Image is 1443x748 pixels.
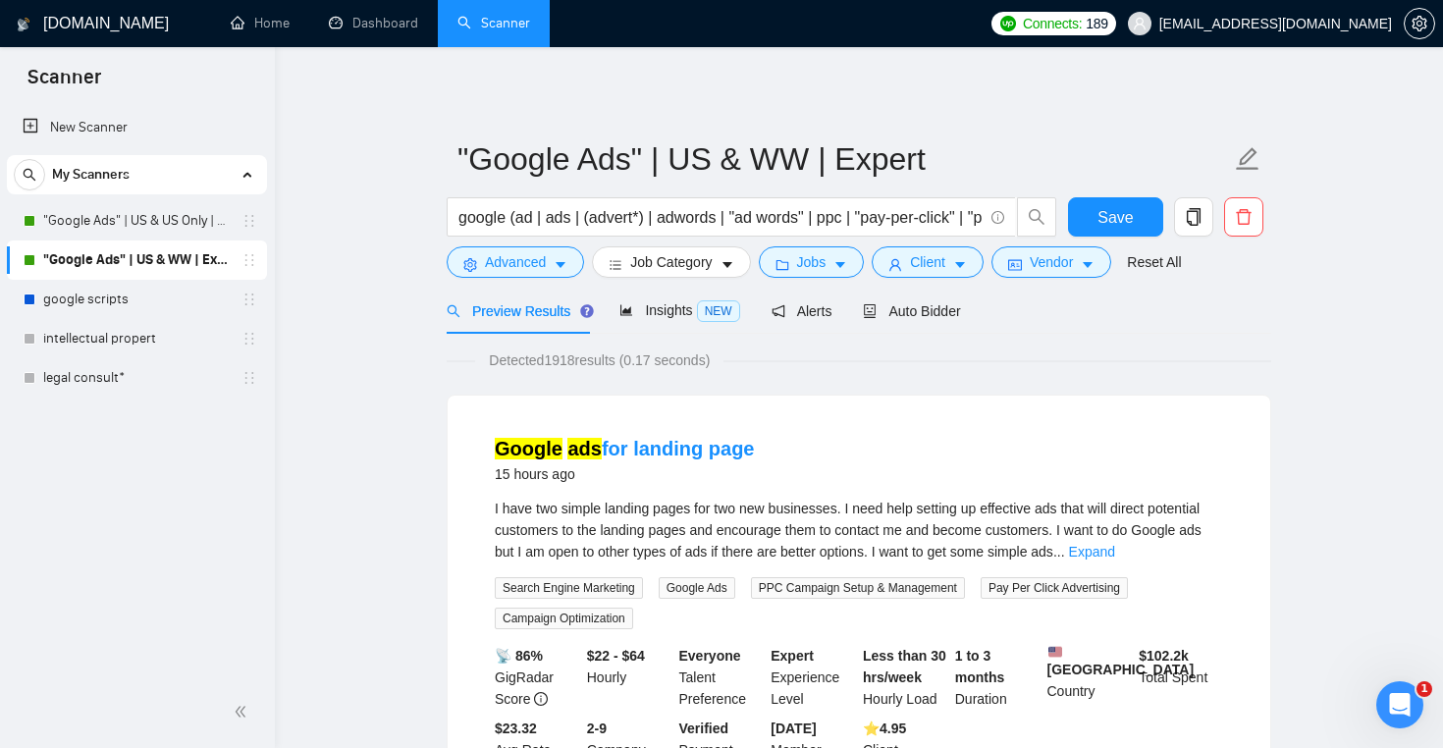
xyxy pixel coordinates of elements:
div: 15 hours ago [495,462,754,486]
span: search [447,304,460,318]
span: robot [863,304,877,318]
button: settingAdvancedcaret-down [447,246,584,278]
a: homeHome [231,15,290,31]
div: Tooltip anchor [578,302,596,320]
div: Hourly [583,645,675,710]
button: folderJobscaret-down [759,246,865,278]
li: New Scanner [7,108,267,147]
b: Verified [679,721,729,736]
a: Google adsfor landing page [495,438,754,459]
span: Advanced [485,251,546,273]
mark: Google [495,438,562,459]
span: idcard [1008,257,1022,272]
span: PPC Campaign Setup & Management [751,577,965,599]
iframe: Intercom live chat [1376,681,1423,728]
div: Country [1043,645,1136,710]
a: searchScanner [457,15,530,31]
span: Scanner [12,63,117,104]
span: I have two simple landing pages for two new businesses. I need help setting up effective ads that... [495,501,1202,560]
span: Alerts [772,303,832,319]
div: I have two simple landing pages for two new businesses. I need help setting up effective ads that... [495,498,1223,562]
span: holder [241,370,257,386]
span: holder [241,213,257,229]
span: caret-down [554,257,567,272]
div: Hourly Load [859,645,951,710]
button: Save [1068,197,1163,237]
a: google scripts [43,280,230,319]
span: Auto Bidder [863,303,960,319]
span: notification [772,304,785,318]
span: 1 [1416,681,1432,697]
span: area-chart [619,303,633,317]
div: Duration [951,645,1043,710]
b: Expert [771,648,814,664]
span: user [888,257,902,272]
span: NEW [697,300,740,322]
span: info-circle [991,211,1004,224]
b: 📡 86% [495,648,543,664]
span: Pay Per Click Advertising [981,577,1128,599]
button: idcardVendorcaret-down [991,246,1111,278]
span: bars [609,257,622,272]
b: 2-9 [587,721,607,736]
span: copy [1175,208,1212,226]
button: search [1017,197,1056,237]
button: search [14,159,45,190]
input: Search Freelance Jobs... [458,205,983,230]
div: Talent Preference [675,645,768,710]
b: Everyone [679,648,741,664]
span: holder [241,292,257,307]
span: caret-down [833,257,847,272]
span: double-left [234,702,253,721]
button: copy [1174,197,1213,237]
b: $23.32 [495,721,537,736]
span: Insights [619,302,739,318]
span: holder [241,252,257,268]
button: delete [1224,197,1263,237]
div: Experience Level [767,645,859,710]
span: holder [241,331,257,347]
span: My Scanners [52,155,130,194]
span: caret-down [953,257,967,272]
mark: ads [567,438,601,459]
span: info-circle [534,692,548,706]
b: ⭐️ 4.95 [863,721,906,736]
a: Reset All [1127,251,1181,273]
span: delete [1225,208,1262,226]
span: edit [1235,146,1260,172]
span: Vendor [1030,251,1073,273]
a: legal consult* [43,358,230,398]
a: setting [1404,16,1435,31]
a: dashboardDashboard [329,15,418,31]
b: $ 102.2k [1139,648,1189,664]
b: $22 - $64 [587,648,645,664]
button: barsJob Categorycaret-down [592,246,750,278]
b: Less than 30 hrs/week [863,648,946,685]
span: caret-down [721,257,734,272]
span: setting [1405,16,1434,31]
span: ... [1053,544,1065,560]
img: 🇺🇸 [1048,645,1062,659]
span: Client [910,251,945,273]
span: caret-down [1081,257,1095,272]
a: "Google Ads" | US & US Only | Expert [43,201,230,240]
span: Preview Results [447,303,588,319]
div: GigRadar Score [491,645,583,710]
img: upwork-logo.png [1000,16,1016,31]
a: Expand [1069,544,1115,560]
span: user [1133,17,1147,30]
span: setting [463,257,477,272]
a: New Scanner [23,108,251,147]
span: folder [775,257,789,272]
span: Connects: [1023,13,1082,34]
a: intellectual propert [43,319,230,358]
b: [GEOGRAPHIC_DATA] [1047,645,1195,677]
b: [DATE] [771,721,816,736]
span: Google Ads [659,577,735,599]
span: Save [1097,205,1133,230]
b: 1 to 3 months [955,648,1005,685]
span: 189 [1086,13,1107,34]
span: Campaign Optimization [495,608,633,629]
span: Jobs [797,251,827,273]
input: Scanner name... [457,134,1231,184]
